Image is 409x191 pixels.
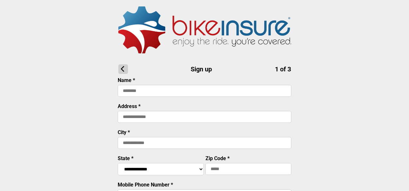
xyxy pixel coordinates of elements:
label: Zip Code * [205,155,230,161]
label: City * [118,129,130,135]
label: Address * [118,103,141,109]
h1: Sign up [118,64,291,74]
label: State * [118,155,133,161]
label: Mobile Phone Number * [118,182,173,188]
span: 1 of 3 [275,65,291,73]
label: Name * [118,77,135,83]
